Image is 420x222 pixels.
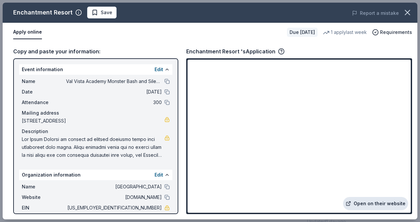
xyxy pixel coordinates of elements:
[380,28,412,36] span: Requirements
[22,98,66,106] span: Attendance
[66,204,162,212] span: [US_EMPLOYER_IDENTIFICATION_NUMBER]
[155,171,163,179] button: Edit
[66,183,162,191] span: [GEOGRAPHIC_DATA]
[13,7,73,18] div: Enchantment Resort
[13,47,178,56] div: Copy and paste your information:
[66,98,162,106] span: 300
[22,127,170,135] div: Description
[87,7,117,18] button: Save
[22,109,170,117] div: Mailing address
[22,117,164,125] span: [STREET_ADDRESS]
[343,197,408,210] a: Open on their website
[22,193,66,201] span: Website
[101,9,112,16] span: Save
[287,28,318,37] div: Due [DATE]
[22,204,66,212] span: EIN
[22,77,66,85] span: Name
[22,88,66,96] span: Date
[66,77,162,85] span: Val Vista Academy Monster Bash and Silent Auction
[13,25,42,39] button: Apply online
[352,9,399,17] button: Report a mistake
[323,28,367,36] div: 1 apply last week
[19,170,172,180] div: Organization information
[19,64,172,75] div: Event information
[66,88,162,96] span: [DATE]
[22,183,66,191] span: Name
[186,47,285,56] div: Enchantment Resort 's Application
[66,193,162,201] span: [DOMAIN_NAME]
[372,28,412,36] button: Requirements
[22,135,164,159] span: Lor Ipsum Dolorsi am consect ad elitsed doeiusmo tempo inci utlaboreet dolo magna. Aliqu enimadmi...
[155,66,163,73] button: Edit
